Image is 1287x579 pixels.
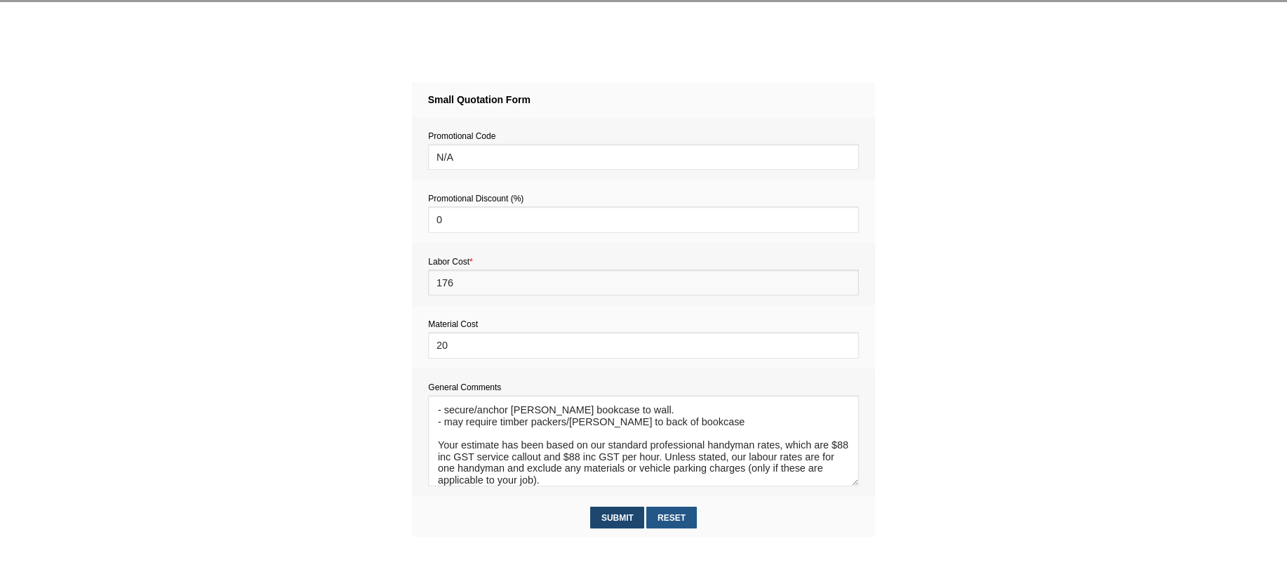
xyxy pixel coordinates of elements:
input: Reset [646,507,696,528]
input: EX: 30 [428,269,858,295]
span: Promotional Code [428,131,495,141]
span: Labor Cost [428,257,472,267]
input: EX: 300 [428,332,858,358]
span: General Comments [428,382,501,392]
strong: Small Quotation Form [428,94,531,105]
span: Promotional Discount (%) [428,194,524,204]
input: Submit [590,507,644,528]
span: Material Cost [428,319,478,329]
